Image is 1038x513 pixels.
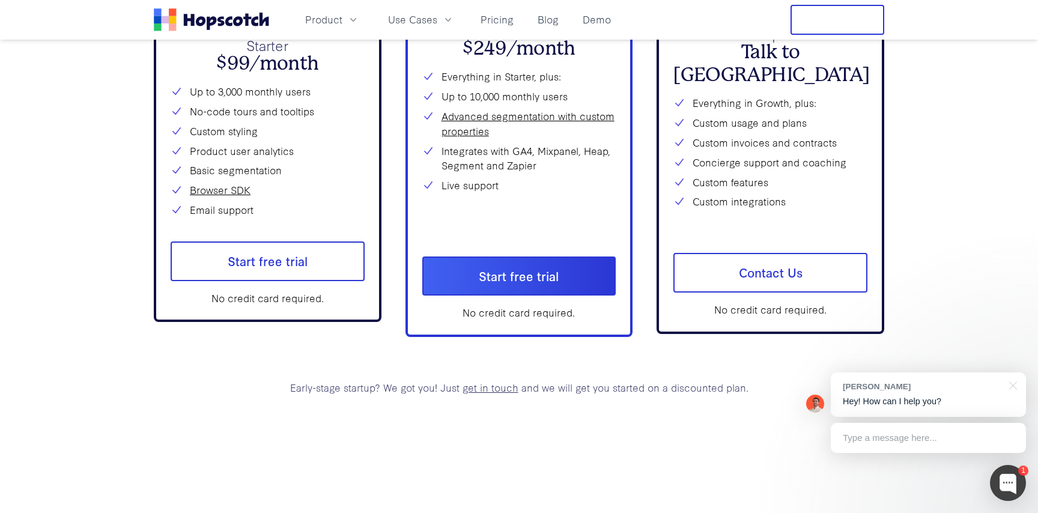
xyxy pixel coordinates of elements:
li: Email support [171,202,365,217]
a: Advanced segmentation with custom properties [442,109,616,139]
a: get in touch [463,380,518,394]
li: Custom styling [171,124,365,139]
div: No credit card required. [673,302,867,317]
li: Live support [422,178,616,193]
div: [PERSON_NAME] [843,381,1002,392]
li: Up to 3,000 monthly users [171,84,365,99]
a: Start free trial [422,256,616,296]
li: Everything in Growth, plus: [673,96,867,111]
a: Contact Us [673,253,867,293]
button: Product [298,10,366,29]
div: No credit card required. [171,291,365,306]
li: Everything in Starter, plus: [422,69,616,84]
a: Blog [533,10,563,29]
a: Start free trial [171,241,365,281]
img: Mark Spera [806,395,824,413]
li: Product user analytics [171,144,365,159]
li: Integrates with GA4, Mixpanel, Heap, Segment and Zapier [422,144,616,174]
li: No-code tours and tooltips [171,104,365,119]
li: Custom integrations [673,194,867,209]
li: Custom features [673,175,867,190]
p: Starter [171,35,365,56]
li: Up to 10,000 monthly users [422,89,616,104]
a: Pricing [476,10,518,29]
li: Custom invoices and contracts [673,135,867,150]
div: Type a message here... [831,423,1026,453]
h2: $249/month [422,37,616,60]
button: Use Cases [381,10,461,29]
li: Basic segmentation [171,163,365,178]
p: Early-stage startup? We got you! Just and we will get you started on a discounted plan. [154,380,884,395]
li: Custom usage and plans [673,115,867,130]
a: Demo [578,10,616,29]
h2: $99/month [171,52,365,75]
button: Free Trial [791,5,884,35]
a: Browser SDK [190,183,250,198]
span: Product [305,12,342,27]
div: 1 [1018,466,1028,476]
a: Home [154,8,269,31]
span: Use Cases [388,12,437,27]
h2: Talk to [GEOGRAPHIC_DATA] [673,41,867,87]
li: Concierge support and coaching [673,155,867,170]
p: Hey! How can I help you? [843,395,1014,408]
div: No credit card required. [422,305,616,320]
